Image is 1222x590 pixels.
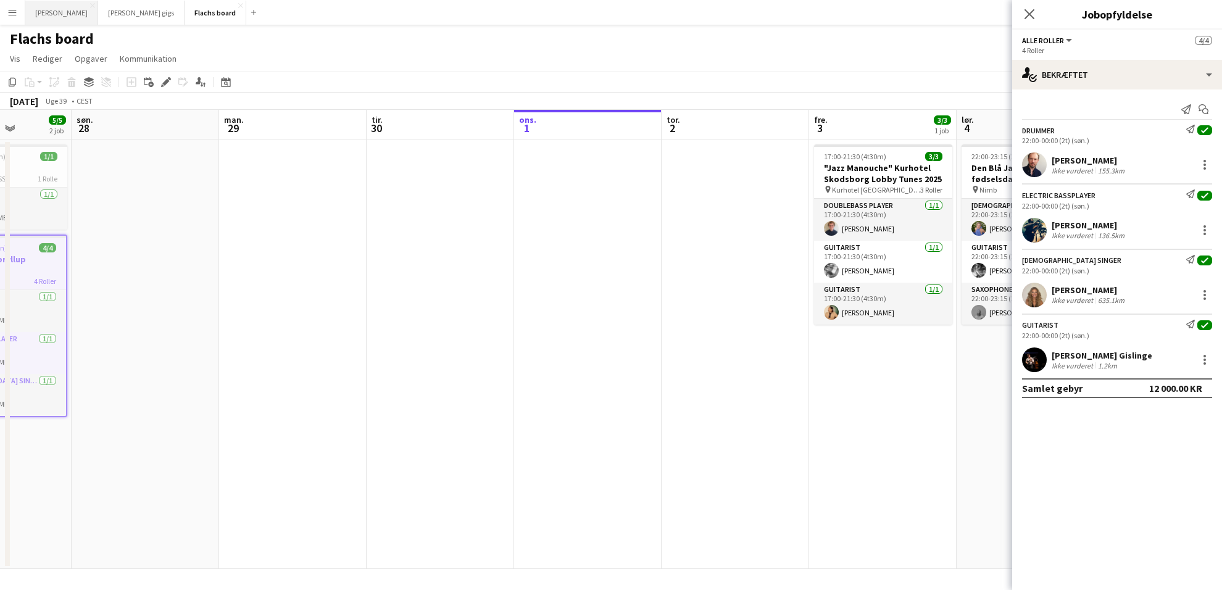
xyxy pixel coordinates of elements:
[40,152,57,161] span: 1/1
[934,115,951,125] span: 3/3
[1052,220,1127,231] div: [PERSON_NAME]
[934,126,950,135] div: 1 job
[1022,136,1212,145] div: 22:00-00:00 (2t) (søn.)
[1012,60,1222,89] div: Bekræftet
[28,51,67,67] a: Rediger
[517,121,536,135] span: 1
[39,243,56,252] span: 4/4
[960,121,974,135] span: 4
[1149,382,1202,394] div: 12 000.00 KR
[49,126,65,135] div: 2 job
[814,283,952,325] app-card-role: Guitarist1/117:00-21:30 (4t30m)[PERSON_NAME]
[925,152,942,161] span: 3/3
[1022,256,1121,265] div: [DEMOGRAPHIC_DATA] Singer
[224,114,244,125] span: man.
[962,144,1100,325] app-job-card: 22:00-23:15 (1t15m)3/3Den Blå Jazztrio til fødselsdag på Nimb 60 min Nimb3 Roller[DEMOGRAPHIC_DAT...
[25,1,98,25] button: [PERSON_NAME]
[115,51,181,67] a: Kommunikation
[1052,296,1095,305] div: Ikke vurderet
[1022,331,1212,340] div: 22:00-00:00 (2t) (søn.)
[34,276,56,286] span: 4 Roller
[1022,201,1212,210] div: 22:00-00:00 (2t) (søn.)
[38,174,57,183] span: 1 Rolle
[1095,361,1120,370] div: 1.2km
[1022,126,1055,135] div: Drummer
[98,1,185,25] button: [PERSON_NAME] gigs
[962,162,1100,185] h3: Den Blå Jazztrio til fødselsdag på Nimb 60 min
[75,53,107,64] span: Opgaver
[1195,36,1212,45] span: 4/4
[824,152,886,161] span: 17:00-21:30 (4t30m)
[1022,320,1058,330] div: Guitarist
[70,51,112,67] a: Opgaver
[10,30,94,48] h1: Flachs board
[832,185,920,194] span: Kurhotel [GEOGRAPHIC_DATA]
[962,114,974,125] span: lør.
[979,185,997,194] span: Nimb
[5,51,25,67] a: Vis
[1052,166,1095,175] div: Ikke vurderet
[962,283,1100,325] app-card-role: Saxophone1/122:00-23:15 (1t15m)[PERSON_NAME]
[10,53,20,64] span: Vis
[812,121,828,135] span: 3
[1052,285,1127,296] div: [PERSON_NAME]
[372,114,383,125] span: tir.
[49,115,66,125] span: 5/5
[1095,231,1127,240] div: 136.5km
[75,121,93,135] span: 28
[814,241,952,283] app-card-role: Guitarist1/117:00-21:30 (4t30m)[PERSON_NAME]
[1052,231,1095,240] div: Ikke vurderet
[33,53,62,64] span: Rediger
[1052,350,1152,361] div: [PERSON_NAME] Gislinge
[1022,191,1095,200] div: Electric Bassplayer
[962,199,1100,241] app-card-role: [DEMOGRAPHIC_DATA] Singer1/122:00-23:15 (1t15m)[PERSON_NAME]
[519,114,536,125] span: ons.
[77,96,93,106] div: CEST
[1052,361,1095,370] div: Ikke vurderet
[665,121,680,135] span: 2
[814,144,952,325] app-job-card: 17:00-21:30 (4t30m)3/3"Jazz Manouche" Kurhotel Skodsborg Lobby Tunes 2025 Kurhotel [GEOGRAPHIC_DA...
[185,1,246,25] button: Flachs board
[1052,155,1127,166] div: [PERSON_NAME]
[1022,36,1064,45] span: Alle roller
[667,114,680,125] span: tor.
[1095,296,1127,305] div: 635.1km
[120,53,177,64] span: Kommunikation
[971,152,1034,161] span: 22:00-23:15 (1t15m)
[1022,46,1212,55] div: 4 Roller
[1022,266,1212,275] div: 22:00-00:00 (2t) (søn.)
[1022,382,1083,394] div: Samlet gebyr
[1095,166,1127,175] div: 155.3km
[1012,6,1222,22] h3: Jobopfyldelse
[920,185,942,194] span: 3 Roller
[222,121,244,135] span: 29
[1022,36,1074,45] button: Alle roller
[962,241,1100,283] app-card-role: Guitarist1/122:00-23:15 (1t15m)[PERSON_NAME]
[814,114,828,125] span: fre.
[814,199,952,241] app-card-role: Doublebass Player1/117:00-21:30 (4t30m)[PERSON_NAME]
[814,162,952,185] h3: "Jazz Manouche" Kurhotel Skodsborg Lobby Tunes 2025
[370,121,383,135] span: 30
[77,114,93,125] span: søn.
[41,96,72,106] span: Uge 39
[10,95,38,107] div: [DATE]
